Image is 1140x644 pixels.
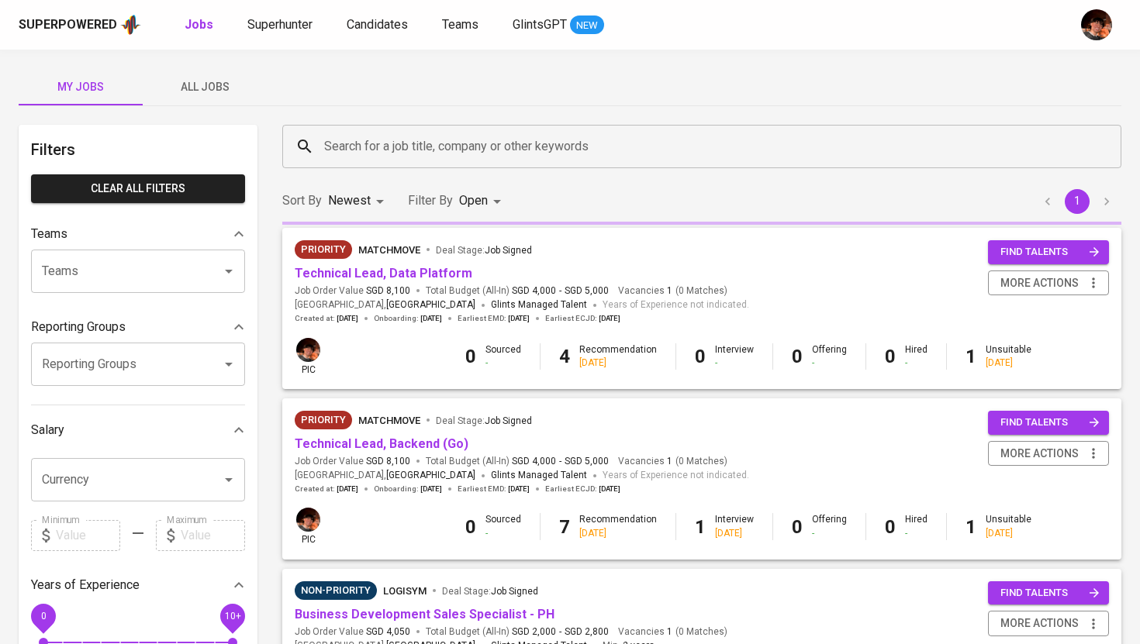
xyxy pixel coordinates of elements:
span: All Jobs [152,77,257,97]
span: Job Order Value [295,455,410,468]
input: Value [181,520,245,551]
button: page 1 [1065,189,1090,214]
span: Candidates [347,17,408,32]
span: [DATE] [337,313,358,324]
span: SGD 2,800 [565,625,609,639]
div: Sourced [485,513,521,539]
h6: Filters [31,137,245,162]
b: 0 [885,516,896,538]
span: [DATE] [420,313,442,324]
span: Vacancies ( 0 Matches ) [618,625,727,639]
b: 0 [885,346,896,367]
div: [DATE] [986,527,1031,540]
span: Clear All filters [43,179,233,198]
div: pic [295,506,322,546]
div: Unsuitable [986,513,1031,539]
div: - [485,527,521,540]
span: Onboarding : [374,484,442,494]
span: Created at : [295,484,358,494]
b: Jobs [185,17,213,32]
span: Deal Stage : [442,586,538,597]
div: [DATE] [579,527,657,540]
span: Job Order Value [295,284,410,298]
a: Candidates [347,15,411,35]
span: Priority [295,242,352,257]
span: [DATE] [508,313,530,324]
p: Teams [31,225,67,243]
span: Total Budget (All-In) [426,625,609,639]
div: Recommendation [579,513,657,539]
div: Years of Experience [31,570,245,601]
button: more actions [988,611,1109,636]
span: Job Signed [491,586,538,597]
div: - [715,356,754,370]
button: Clear All filters [31,174,245,203]
span: [DATE] [508,484,530,494]
b: 1 [966,346,976,367]
span: SGD 8,100 [366,455,410,468]
span: Priority [295,412,352,428]
p: Salary [31,421,64,439]
b: 0 [792,346,803,367]
span: [DATE] [337,484,358,494]
span: Years of Experience not indicated. [603,468,749,484]
span: Open [459,193,488,208]
div: - [812,356,847,370]
span: SGD 5,000 [565,455,609,468]
a: Technical Lead, Backend (Go) [295,436,468,451]
button: find talents [988,581,1109,605]
span: SGD 4,050 [366,625,410,639]
span: GlintsGPT [513,17,567,32]
span: [DATE] [599,484,620,494]
div: Offering [812,343,847,370]
span: Earliest EMD : [458,313,530,324]
span: MatchMove [358,244,420,256]
span: Deal Stage : [436,415,532,426]
span: more actions [1000,614,1079,633]
input: Value [56,520,120,551]
a: Jobs [185,15,216,35]
b: 4 [559,346,570,367]
div: - [905,527,928,540]
span: Earliest ECJD : [545,484,620,494]
span: Glints Managed Talent [491,470,587,480]
a: Technical Lead, Data Platform [295,266,472,281]
span: - [559,625,561,639]
div: Recommendation [579,343,657,370]
span: find talents [1000,584,1100,602]
button: find talents [988,240,1109,264]
span: Onboarding : [374,313,442,324]
span: Job Signed [485,245,532,256]
button: more actions [988,441,1109,467]
nav: pagination navigation [1033,189,1121,214]
p: Reporting Groups [31,318,126,336]
span: more actions [1000,444,1079,463]
div: Reporting Groups [31,312,245,343]
div: Pending Client’s Feedback, Sufficient Talents in Pipeline [295,581,377,600]
span: Total Budget (All-In) [426,284,609,298]
button: more actions [988,270,1109,296]
span: Created at : [295,313,358,324]
div: Open [459,187,506,215]
div: Salary [31,415,245,446]
span: Glints Managed Talent [491,299,587,310]
span: more actions [1000,274,1079,293]
span: Vacancies ( 0 Matches ) [618,284,727,298]
span: 0 [40,610,46,621]
button: Open [218,260,240,282]
a: Superpoweredapp logo [19,13,141,36]
span: Earliest ECJD : [545,313,620,324]
span: MatchMove [358,415,420,426]
div: Teams [31,219,245,250]
a: GlintsGPT NEW [513,15,604,35]
span: [GEOGRAPHIC_DATA] , [295,298,475,313]
span: [DATE] [420,484,442,494]
div: Superpowered [19,16,117,34]
img: app logo [120,13,141,36]
div: Interview [715,343,754,370]
span: find talents [1000,243,1100,261]
button: Open [218,469,240,491]
a: Superhunter [247,15,316,35]
img: diemas@glints.com [296,508,320,532]
span: Teams [442,17,478,32]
